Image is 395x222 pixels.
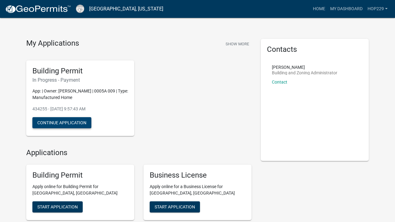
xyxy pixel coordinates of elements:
[76,5,84,13] img: Cook County, Georgia
[272,71,337,75] p: Building and Zoning Administrator
[32,117,91,128] button: Continue Application
[272,65,337,69] p: [PERSON_NAME]
[32,67,128,76] h5: Building Permit
[26,148,252,157] h4: Applications
[32,201,83,212] button: Start Application
[150,171,245,180] h5: Business License
[37,204,78,209] span: Start Application
[89,4,163,14] a: [GEOGRAPHIC_DATA], [US_STATE]
[155,204,195,209] span: Start Application
[150,183,245,196] p: Apply online for a Business License for [GEOGRAPHIC_DATA], [GEOGRAPHIC_DATA]
[32,77,128,83] h6: In Progress - Payment
[32,88,128,101] p: App: | Owner: [PERSON_NAME] | 0005A 009 | Type: Manufactured Home
[365,3,390,15] a: HOP229
[150,201,200,212] button: Start Application
[32,171,128,180] h5: Building Permit
[328,3,365,15] a: My Dashboard
[26,39,79,48] h4: My Applications
[223,39,252,49] button: Show More
[32,183,128,196] p: Apply online for Building Permit for [GEOGRAPHIC_DATA], [GEOGRAPHIC_DATA]
[32,106,128,112] p: 434255 - [DATE] 9:57:43 AM
[267,45,363,54] h5: Contacts
[310,3,328,15] a: Home
[272,80,287,84] a: Contact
